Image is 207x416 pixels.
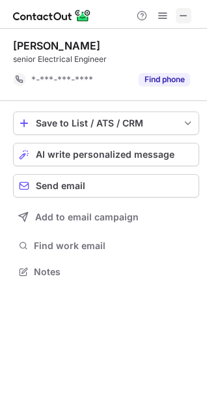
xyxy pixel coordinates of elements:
button: Reveal Button [139,73,190,86]
button: Add to email campaign [13,205,199,229]
div: senior Electrical Engineer [13,53,199,65]
span: Send email [36,181,85,191]
button: save-profile-one-click [13,111,199,135]
div: [PERSON_NAME] [13,39,100,52]
button: Notes [13,263,199,281]
span: Notes [34,266,194,278]
span: Find work email [34,240,194,252]
img: ContactOut v5.3.10 [13,8,91,23]
button: Send email [13,174,199,198]
button: AI write personalized message [13,143,199,166]
div: Save to List / ATS / CRM [36,118,176,128]
button: Find work email [13,237,199,255]
span: Add to email campaign [35,212,139,222]
span: AI write personalized message [36,149,174,160]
